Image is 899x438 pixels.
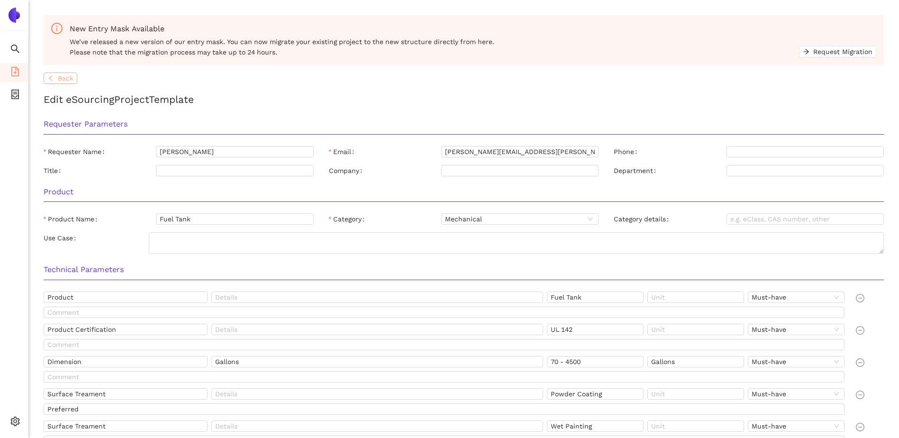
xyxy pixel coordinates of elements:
[547,292,644,303] input: Value
[441,165,599,176] input: Company
[149,232,884,254] textarea: Use Case
[647,388,744,400] input: Unit
[44,307,845,318] input: Comment
[329,146,358,157] label: Email
[44,213,101,225] label: Product Name
[44,186,884,198] h3: Product
[803,48,809,56] span: arrow-right
[647,356,744,367] input: Unit
[647,420,744,432] input: Unit
[156,165,313,176] input: Title
[156,213,313,225] input: Product Name
[752,324,841,335] span: Must-have
[44,232,80,244] label: Use Case
[44,371,845,383] input: Comment
[547,324,644,335] input: Value
[547,388,644,400] input: Value
[547,420,644,432] input: Value
[752,356,841,367] span: Must-have
[614,213,672,225] label: Category details
[44,146,108,157] label: Requester Name
[44,356,208,367] input: Name
[10,86,20,105] span: container
[70,36,799,57] span: We’ve released a new version of our entry mask. You can now migrate your existing project to the ...
[856,423,864,431] span: minus-circle
[445,214,595,224] span: Mechanical
[211,356,543,367] input: Details
[7,8,22,23] img: Logo
[51,23,63,34] span: info-circle
[752,292,841,302] span: Must-have
[441,146,599,157] input: Email
[726,146,884,157] input: Phone
[211,292,543,303] input: Details
[726,165,884,176] input: Department
[44,324,208,335] input: Name
[58,73,73,83] span: Back
[647,292,744,303] input: Unit
[614,165,660,176] label: Department
[647,324,744,335] input: Unit
[211,388,543,400] input: Details
[329,213,368,225] label: Category
[10,41,20,60] span: search
[752,421,841,431] span: Must-have
[44,403,845,415] input: Comment
[329,165,366,176] label: Company
[44,388,208,400] input: Name
[70,23,876,35] div: New Entry Mask Available
[813,46,872,57] span: Request Migration
[10,413,20,432] span: setting
[799,46,876,57] button: arrow-rightRequest Migration
[44,420,208,432] input: Name
[44,292,208,303] input: Name
[211,324,543,335] input: Details
[44,339,845,350] input: Comment
[44,264,884,276] h3: Technical Parameters
[44,118,884,130] h3: Requester Parameters
[614,146,641,157] label: Phone
[856,358,864,367] span: minus-circle
[10,64,20,82] span: file-add
[752,389,841,399] span: Must-have
[44,91,884,107] h2: Edit eSourcing Project Template
[156,146,313,157] input: Requester Name
[856,391,864,399] span: minus-circle
[726,213,884,225] input: Category details
[547,356,644,367] input: Value
[211,420,543,432] input: Details
[44,73,77,84] button: leftBack
[44,165,64,176] label: Title
[856,326,864,335] span: minus-circle
[856,294,864,302] span: minus-circle
[47,75,54,82] span: left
